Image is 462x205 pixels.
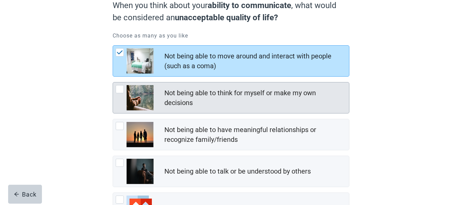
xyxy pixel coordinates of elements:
[164,166,311,176] div: Not being able to talk or be understood by others
[14,191,37,198] div: Back
[164,88,345,108] div: Not being able to think for myself or make my own decisions
[113,82,349,113] div: Not being able to think for myself or make my own decisions, checkbox, not checked
[8,185,42,204] button: arrow-leftBack
[14,191,19,197] span: arrow-left
[164,125,345,145] div: Not being able to have meaningful relationships or recognize family/friends
[113,156,349,187] div: Not being able to talk or be understood by others, checkbox, not checked
[164,51,345,71] div: Not being able to move around and interact with people (such as a coma)
[175,13,278,22] strong: unacceptable quality of life?
[113,45,349,77] div: Not being able to move around and interact with people (such as a coma), checkbox, checked
[113,32,349,40] p: Choose as many as you like
[208,1,291,10] strong: ability to communicate
[113,119,349,150] div: Not being able to have meaningful relationships or recognize family/friends, checkbox, not checked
